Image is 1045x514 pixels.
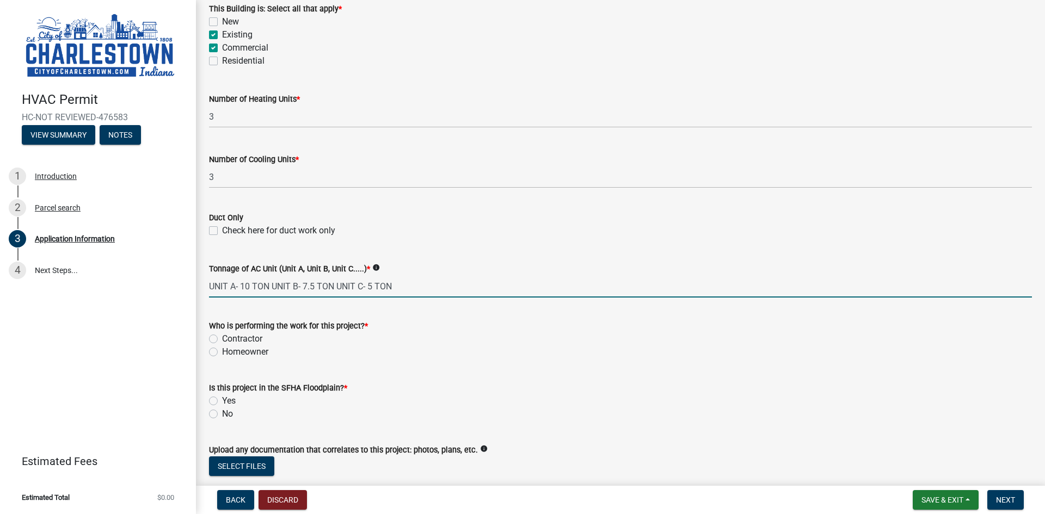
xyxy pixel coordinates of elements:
[209,96,300,103] label: Number of Heating Units
[100,125,141,145] button: Notes
[209,5,342,13] label: This Building is: Select all that apply
[209,385,347,392] label: Is this project in the SFHA Floodplain?
[9,168,26,185] div: 1
[22,125,95,145] button: View Summary
[209,265,370,273] label: Tonnage of AC Unit (Unit A, Unit B, Unit C.....)
[222,28,253,41] label: Existing
[35,235,115,243] div: Application Information
[9,450,179,472] a: Estimated Fees
[222,407,233,420] label: No
[996,496,1015,504] span: Next
[222,394,236,407] label: Yes
[921,496,963,504] span: Save & Exit
[222,345,268,358] label: Homeowner
[222,15,239,28] label: New
[35,172,77,180] div: Introduction
[22,494,70,501] span: Estimated Total
[226,496,245,504] span: Back
[157,494,174,501] span: $0.00
[22,11,179,80] img: City of Charlestown, Indiana
[913,490,979,510] button: Save & Exit
[372,264,380,271] i: info
[100,131,141,140] wm-modal-confirm: Notes
[22,112,174,122] span: HC-NOT REVIEWED-476583
[217,490,254,510] button: Back
[209,447,478,454] label: Upload any documentation that correlates to this project: photos, plans, etc.
[222,41,268,54] label: Commercial
[222,332,262,345] label: Contractor
[209,156,299,164] label: Number of Cooling Units
[35,204,81,212] div: Parcel search
[22,131,95,140] wm-modal-confirm: Summary
[222,54,265,67] label: Residential
[9,230,26,247] div: 3
[209,323,368,330] label: Who is performing the work for this project?
[259,490,307,510] button: Discard
[9,199,26,216] div: 2
[222,224,335,237] label: Check here for duct work only
[22,92,187,108] h4: HVAC Permit
[987,490,1024,510] button: Next
[209,456,274,476] button: Select files
[9,262,26,279] div: 4
[480,445,488,453] i: info
[209,214,243,222] label: Duct Only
